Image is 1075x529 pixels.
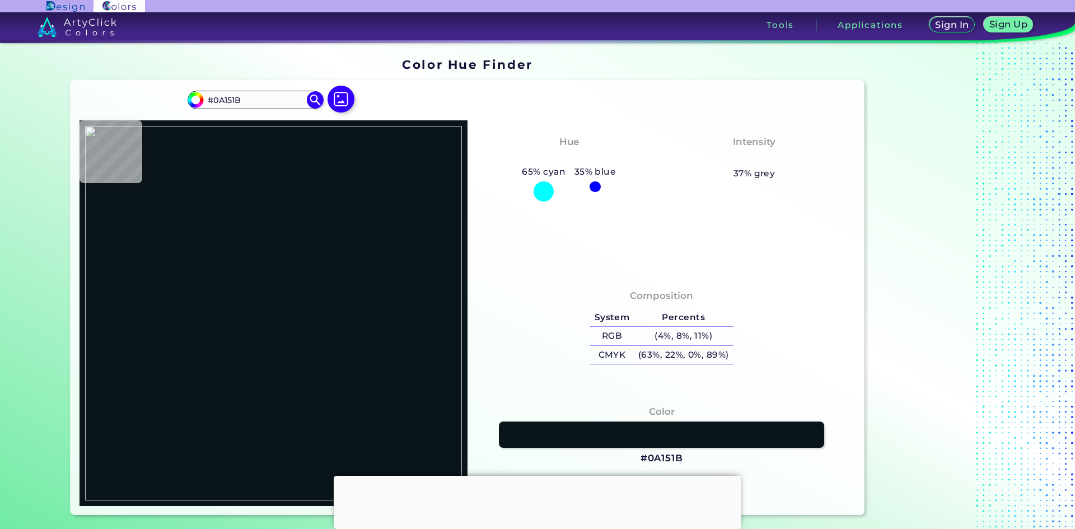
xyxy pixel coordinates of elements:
[532,151,605,165] h3: Bluish Cyan
[634,346,733,364] h5: (63%, 22%, 0%, 89%)
[869,54,1009,519] iframe: Advertisement
[85,126,462,500] img: c72a0eed-cfc2-4ca4-bb63-2d81475d85dd
[203,92,307,107] input: type color..
[641,452,683,465] h3: #0A151B
[38,17,116,37] img: logo_artyclick_colors_white.svg
[929,17,975,32] a: Sign In
[649,404,675,420] h4: Color
[984,17,1033,32] a: Sign Up
[518,165,570,179] h5: 65% cyan
[590,308,634,327] h5: System
[634,308,733,327] h5: Percents
[733,134,775,150] h4: Intensity
[328,86,354,113] img: icon picture
[838,21,903,29] h3: Applications
[334,476,741,526] iframe: Advertisement
[559,134,579,150] h4: Hue
[989,20,1028,29] h5: Sign Up
[590,346,634,364] h5: CMYK
[728,151,780,165] h3: Medium
[935,20,969,30] h5: Sign In
[570,165,620,179] h5: 35% blue
[590,327,634,345] h5: RGB
[634,327,733,345] h5: (4%, 8%, 11%)
[630,288,693,304] h4: Composition
[307,91,324,108] img: icon search
[402,56,532,73] h1: Color Hue Finder
[766,21,794,29] h3: Tools
[46,1,84,12] img: ArtyClick Design logo
[733,166,775,181] h5: 37% grey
